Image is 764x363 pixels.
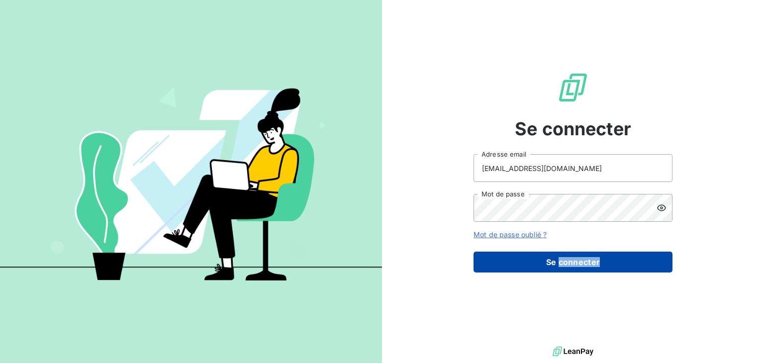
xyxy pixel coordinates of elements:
a: Mot de passe oublié ? [474,230,547,239]
img: Logo LeanPay [557,72,589,103]
button: Se connecter [474,252,672,272]
input: placeholder [474,154,672,182]
img: logo [553,344,593,359]
span: Se connecter [515,115,631,142]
